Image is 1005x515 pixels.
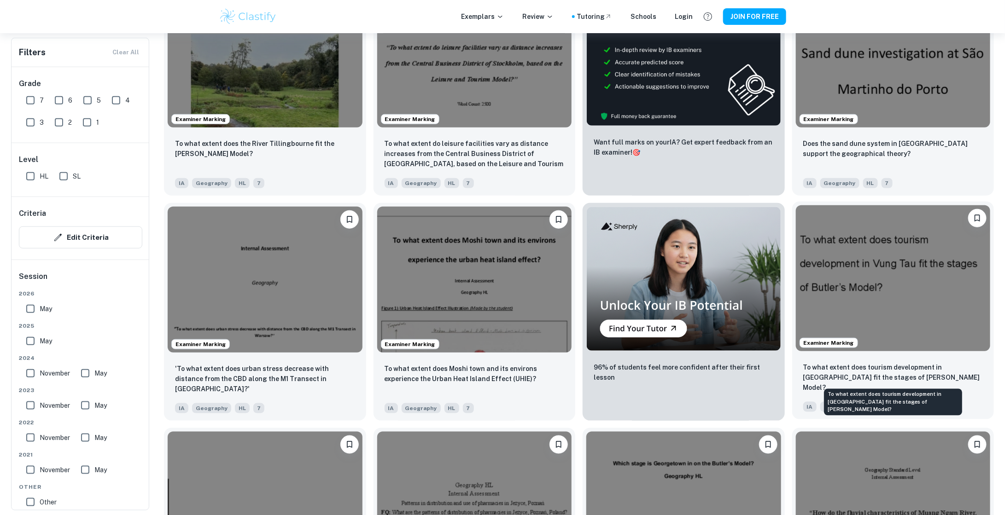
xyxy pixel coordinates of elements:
[19,322,142,330] span: 2025
[96,117,99,127] span: 1
[377,207,572,353] img: Geography IA example thumbnail: To what extent does Moshi town and its e
[175,139,355,159] p: To what extent does the River Tillingbourne fit the Bradshaw Model?
[385,139,565,170] p: To what extent do leisure facilities vary as distance increases from the Central Business Distric...
[19,46,46,59] h6: Filters
[385,178,398,188] span: IA
[253,403,264,413] span: 7
[882,178,893,188] span: 7
[172,340,229,348] span: Examiner Marking
[803,362,983,393] p: To what extent does tourism development in Vung Tau fit the stages of Butler’s Model?
[172,115,229,123] span: Examiner Marking
[19,386,142,394] span: 2023
[192,403,231,413] span: Geography
[19,226,142,249] button: Edit Criteria
[402,403,441,413] span: Geography
[192,178,231,188] span: Geography
[631,12,656,22] a: Schools
[68,95,72,105] span: 6
[522,12,554,22] p: Review
[792,203,994,421] a: Examiner MarkingPlease log in to bookmark exemplarsTo what extent does tourism development in Vun...
[97,95,101,105] span: 5
[94,465,107,475] span: May
[235,178,250,188] span: HL
[40,433,70,443] span: November
[723,8,786,25] button: JOIN FOR FREE
[385,364,565,384] p: To what extent does Moshi town and its environs experience the Urban Heat Island Effect (UHIE)?
[577,12,612,22] a: Tutoring
[175,178,188,188] span: IA
[340,435,359,454] button: Please log in to bookmark exemplars
[463,178,474,188] span: 7
[759,435,777,454] button: Please log in to bookmark exemplars
[94,368,107,378] span: May
[73,171,81,181] span: SL
[800,115,858,123] span: Examiner Marking
[164,203,366,421] a: Examiner MarkingPlease log in to bookmark exemplars'To what extent does urban stress decrease wit...
[40,304,52,314] span: May
[94,433,107,443] span: May
[594,362,774,382] p: 96% of students feel more confident after their first lesson
[800,339,858,347] span: Examiner Marking
[968,435,987,454] button: Please log in to bookmark exemplars
[40,336,52,346] span: May
[219,7,277,26] img: Clastify logo
[444,178,459,188] span: HL
[461,12,504,22] p: Exemplars
[444,403,459,413] span: HL
[632,149,640,156] span: 🎯
[796,205,991,351] img: Geography IA example thumbnail: To what extent does tourism development
[19,208,46,219] h6: Criteria
[40,117,44,127] span: 3
[340,210,359,229] button: Please log in to bookmark exemplars
[549,210,568,229] button: Please log in to bookmark exemplars
[68,117,72,127] span: 2
[824,389,962,416] div: To what extent does tourism development in [GEOGRAPHIC_DATA] fit the stages of [PERSON_NAME] Model?
[40,171,48,181] span: HL
[19,483,142,491] span: Other
[803,139,983,159] p: Does the sand dune system in São Martinho do Porto support the geographical theory?
[19,354,142,362] span: 2024
[253,178,264,188] span: 7
[675,12,693,22] a: Login
[381,340,439,348] span: Examiner Marking
[19,451,142,459] span: 2021
[381,115,439,123] span: Examiner Marking
[19,78,142,89] h6: Grade
[175,403,188,413] span: IA
[700,9,716,24] button: Help and Feedback
[583,203,785,421] a: Thumbnail96% of students feel more confident after their first lesson
[385,403,398,413] span: IA
[125,95,130,105] span: 4
[863,178,878,188] span: HL
[402,178,441,188] span: Geography
[40,400,70,411] span: November
[803,402,817,412] span: IA
[803,178,817,188] span: IA
[19,418,142,427] span: 2022
[40,368,70,378] span: November
[40,465,70,475] span: November
[19,154,142,165] h6: Level
[168,207,362,353] img: Geography IA example thumbnail: 'To what extent does urban stress decrea
[594,137,774,157] p: Want full marks on your IA ? Get expert feedback from an IB examiner!
[820,402,859,412] span: Geography
[586,207,781,351] img: Thumbnail
[820,178,859,188] span: Geography
[968,209,987,227] button: Please log in to bookmark exemplars
[19,271,142,289] h6: Session
[40,95,44,105] span: 7
[549,435,568,454] button: Please log in to bookmark exemplars
[175,364,355,394] p: 'To what extent does urban stress decrease with distance from the CBD along the M1 Transect in Wa...
[94,400,107,411] span: May
[40,497,57,507] span: Other
[463,403,474,413] span: 7
[19,289,142,298] span: 2026
[374,203,576,421] a: Examiner MarkingPlease log in to bookmark exemplarsTo what extent does Moshi town and its environ...
[235,403,250,413] span: HL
